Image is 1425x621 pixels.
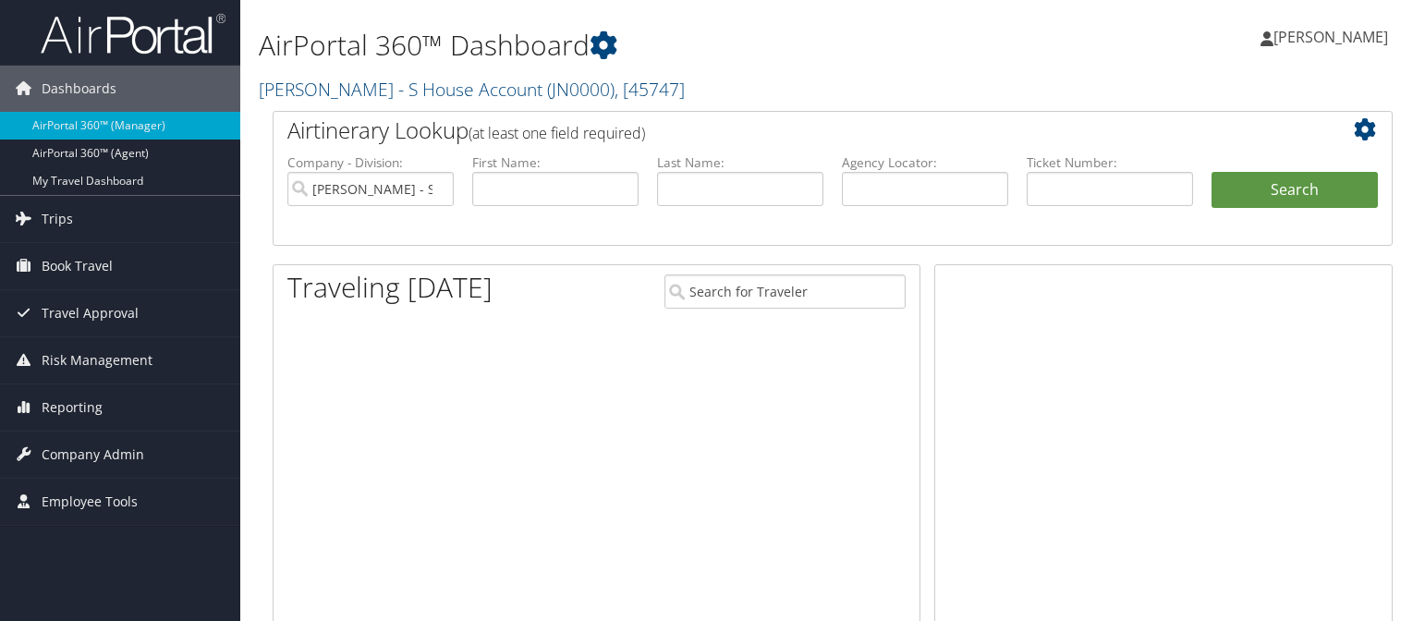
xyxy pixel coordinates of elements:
[1027,153,1193,172] label: Ticket Number:
[615,77,685,102] span: , [ 45747 ]
[664,274,906,309] input: Search for Traveler
[469,123,645,143] span: (at least one field required)
[287,115,1285,146] h2: Airtinerary Lookup
[287,268,493,307] h1: Traveling [DATE]
[472,153,639,172] label: First Name:
[42,337,152,384] span: Risk Management
[42,196,73,242] span: Trips
[657,153,823,172] label: Last Name:
[842,153,1008,172] label: Agency Locator:
[1261,9,1407,65] a: [PERSON_NAME]
[287,153,454,172] label: Company - Division:
[259,77,685,102] a: [PERSON_NAME] - S House Account
[42,432,144,478] span: Company Admin
[41,12,225,55] img: airportal-logo.png
[547,77,615,102] span: ( JN0000 )
[42,66,116,112] span: Dashboards
[1212,172,1378,209] button: Search
[259,26,1024,65] h1: AirPortal 360™ Dashboard
[42,243,113,289] span: Book Travel
[42,290,139,336] span: Travel Approval
[42,479,138,525] span: Employee Tools
[42,384,103,431] span: Reporting
[1273,27,1388,47] span: [PERSON_NAME]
